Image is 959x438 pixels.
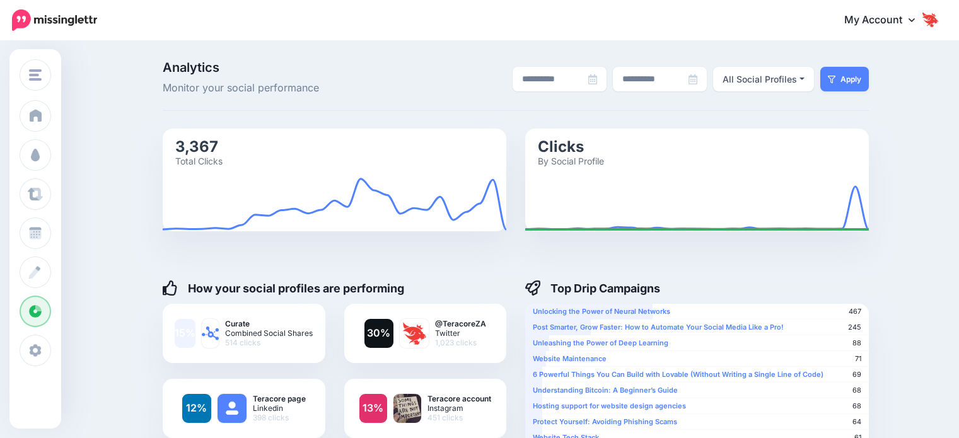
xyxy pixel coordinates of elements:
[533,401,686,410] b: Hosting support for website design agencies
[163,80,385,96] span: Monitor your social performance
[848,323,861,332] span: 245
[832,5,940,36] a: My Account
[713,67,814,91] button: All Social Profiles
[253,394,306,403] b: Teracore page
[538,137,584,155] text: Clicks
[435,338,486,347] span: 1,023 clicks
[538,155,604,166] text: By Social Profile
[359,394,387,423] a: 13%
[533,386,678,395] b: Understanding Bitcoin: A Beginner’s Guide
[533,370,823,379] b: 6 Powerful Things You Can Build with Lovable (Without Writing a Single Line of Code)
[723,72,797,87] div: All Social Profiles
[427,394,491,403] b: Teracore account
[12,9,97,31] img: Missinglettr
[218,394,247,423] img: user_default_image.png
[163,61,385,74] span: Analytics
[852,338,861,348] span: 88
[435,328,486,338] span: Twitter
[29,69,42,81] img: menu.png
[225,319,313,328] b: Curate
[435,319,486,328] b: @TeracoreZA
[852,386,861,395] span: 68
[533,354,607,363] b: Website Maintenance
[427,403,491,413] span: Instagram
[225,338,313,347] span: 514 clicks
[533,338,668,347] b: Unleashing the Power of Deep Learning
[364,319,393,348] a: 30%
[427,413,491,422] span: 451 clicks
[533,323,784,331] b: Post Smarter, Grow Faster: How to Automate Your Social Media Like a Pro!
[533,307,670,316] b: Unlocking the Power of Neural Networks
[175,319,195,348] a: 15%
[253,403,306,413] span: Linkedin
[175,137,218,155] text: 3,367
[393,394,421,423] img: .png-82458
[852,401,861,411] span: 68
[852,370,861,379] span: 69
[225,328,313,338] span: Combined Social Shares
[400,319,429,348] img: I-HudfTB-88570.jpg
[533,417,677,426] b: Protect Yourself: Avoiding Phishing Scams
[855,354,861,364] span: 71
[852,417,861,427] span: 64
[253,413,306,422] span: 398 clicks
[820,67,869,91] button: Apply
[849,307,861,316] span: 467
[163,280,404,296] h4: How your social profiles are performing
[525,280,660,296] h4: Top Drip Campaigns
[175,155,223,166] text: Total Clicks
[182,394,211,423] a: 12%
